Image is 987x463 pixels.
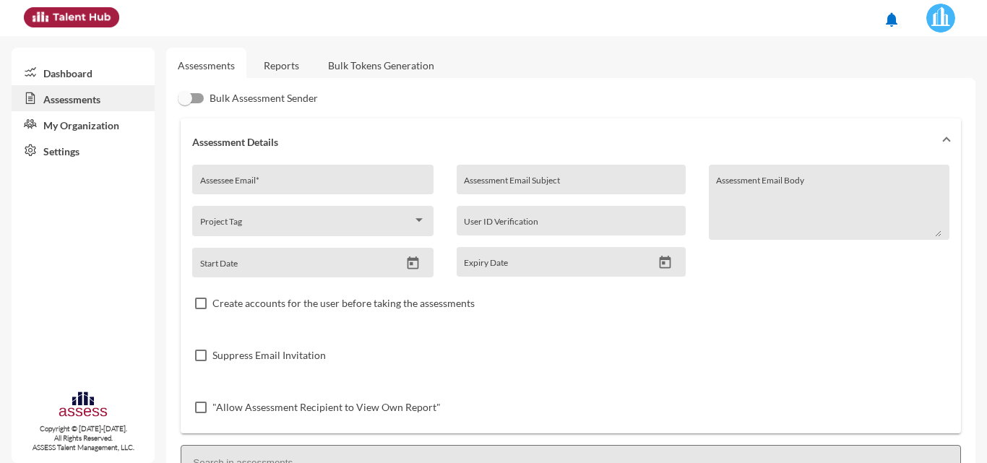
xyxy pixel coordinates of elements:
[12,85,155,111] a: Assessments
[12,59,155,85] a: Dashboard
[212,399,441,416] span: "Allow Assessment Recipient to View Own Report"
[12,111,155,137] a: My Organization
[181,165,961,433] div: Assessment Details
[212,295,475,312] span: Create accounts for the user before taking the assessments
[192,136,932,148] mat-panel-title: Assessment Details
[652,255,678,270] button: Open calendar
[883,11,900,28] mat-icon: notifications
[400,256,426,271] button: Open calendar
[58,390,108,421] img: assesscompany-logo.png
[252,48,311,83] a: Reports
[12,137,155,163] a: Settings
[178,59,235,72] a: Assessments
[12,424,155,452] p: Copyright © [DATE]-[DATE]. All Rights Reserved. ASSESS Talent Management, LLC.
[210,90,318,107] span: Bulk Assessment Sender
[181,118,961,165] mat-expansion-panel-header: Assessment Details
[316,48,446,83] a: Bulk Tokens Generation
[212,347,326,364] span: Suppress Email Invitation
